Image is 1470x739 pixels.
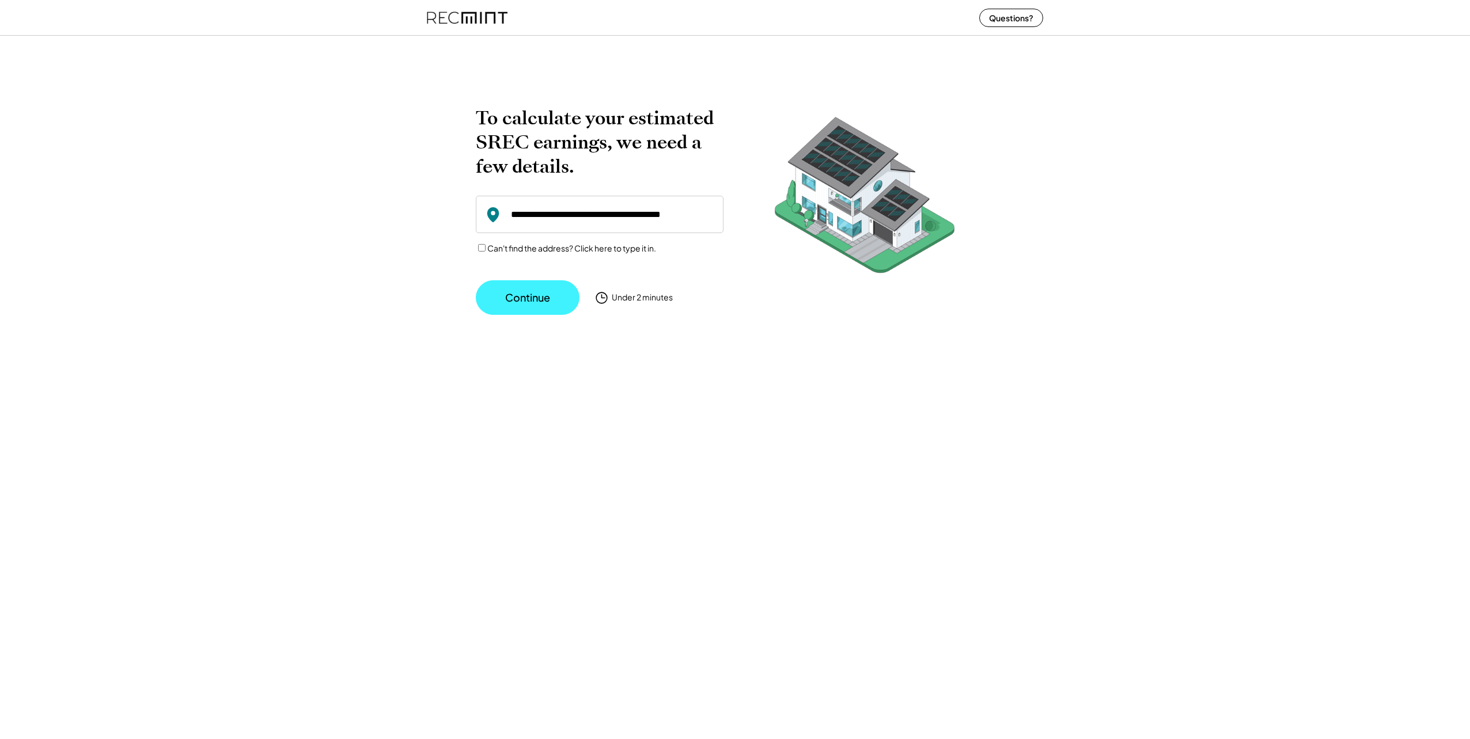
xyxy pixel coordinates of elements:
button: Questions? [979,9,1043,27]
h2: To calculate your estimated SREC earnings, we need a few details. [476,106,723,178]
div: Under 2 minutes [612,292,673,303]
img: RecMintArtboard%207.png [752,106,977,291]
button: Continue [476,280,579,315]
label: Can't find the address? Click here to type it in. [487,243,656,253]
img: recmint-logotype%403x%20%281%29.jpeg [427,2,507,33]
